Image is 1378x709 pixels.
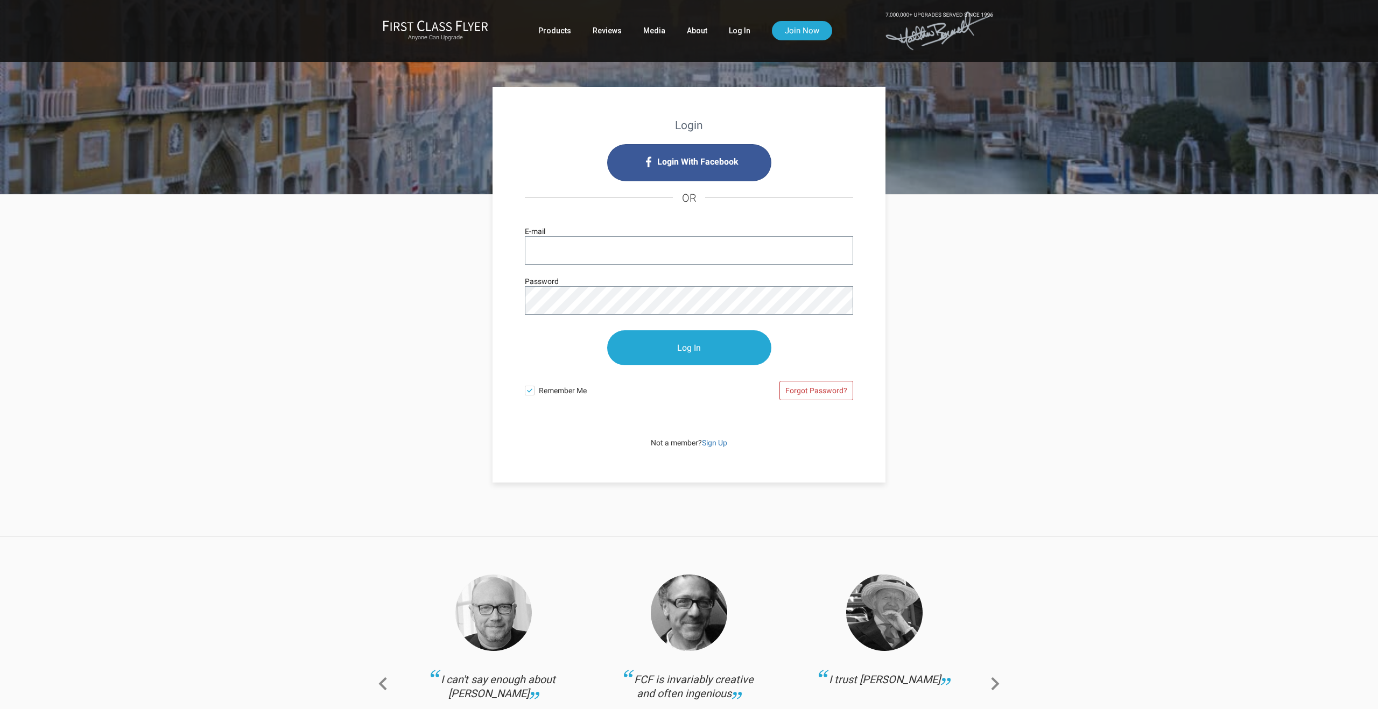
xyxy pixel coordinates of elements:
[651,438,727,447] span: Not a member?
[383,34,488,41] small: Anyone Can Upgrade
[779,381,853,400] a: Forgot Password?
[525,181,853,215] h4: OR
[607,144,771,181] i: Login with Facebook
[702,438,727,447] a: Sign Up
[651,575,727,651] img: Thomas.png
[455,575,532,651] img: Haggis-v2.png
[657,153,739,171] span: Login With Facebook
[846,575,923,651] img: Collins.png
[383,20,488,31] img: First Class Flyer
[675,119,703,132] strong: Login
[538,21,571,40] a: Products
[687,21,707,40] a: About
[374,673,391,700] a: Previous slide
[643,21,665,40] a: Media
[525,225,545,237] label: E-mail
[539,380,689,396] span: Remember Me
[772,21,832,40] a: Join Now
[987,673,1004,700] a: Next slide
[607,330,771,365] input: Log In
[383,20,488,41] a: First Class FlyerAnyone Can Upgrade
[729,21,750,40] a: Log In
[525,275,559,287] label: Password
[593,21,622,40] a: Reviews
